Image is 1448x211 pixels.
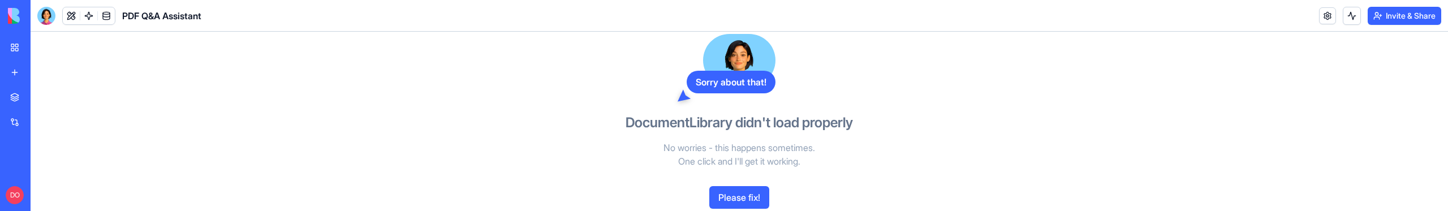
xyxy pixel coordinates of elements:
[709,186,769,209] button: Please fix!
[8,8,78,24] img: logo
[609,141,869,168] p: No worries - this happens sometimes. One click and I'll get it working.
[687,71,775,93] div: Sorry about that!
[1368,7,1441,25] button: Invite & Share
[122,9,201,23] span: PDF Q&A Assistant
[626,114,853,132] h3: DocumentLibrary didn't load properly
[6,186,24,204] span: DO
